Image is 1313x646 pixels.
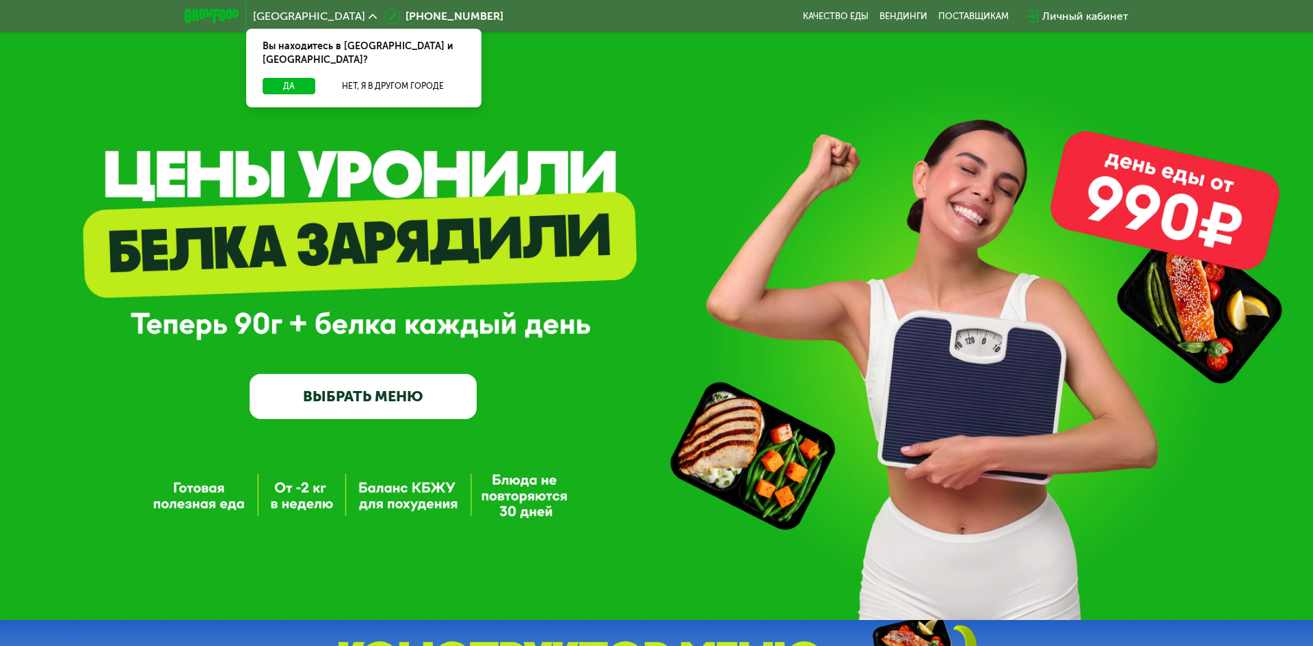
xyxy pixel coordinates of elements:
span: [GEOGRAPHIC_DATA] [253,11,365,22]
a: Качество еды [803,11,868,22]
button: Да [263,78,315,94]
a: ВЫБРАТЬ МЕНЮ [250,374,477,420]
div: Вы находитесь в [GEOGRAPHIC_DATA] и [GEOGRAPHIC_DATA]? [246,29,481,78]
a: Вендинги [879,11,927,22]
a: [PHONE_NUMBER] [384,8,503,25]
div: Личный кабинет [1042,8,1128,25]
button: Нет, я в другом городе [321,78,465,94]
div: поставщикам [938,11,1009,22]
